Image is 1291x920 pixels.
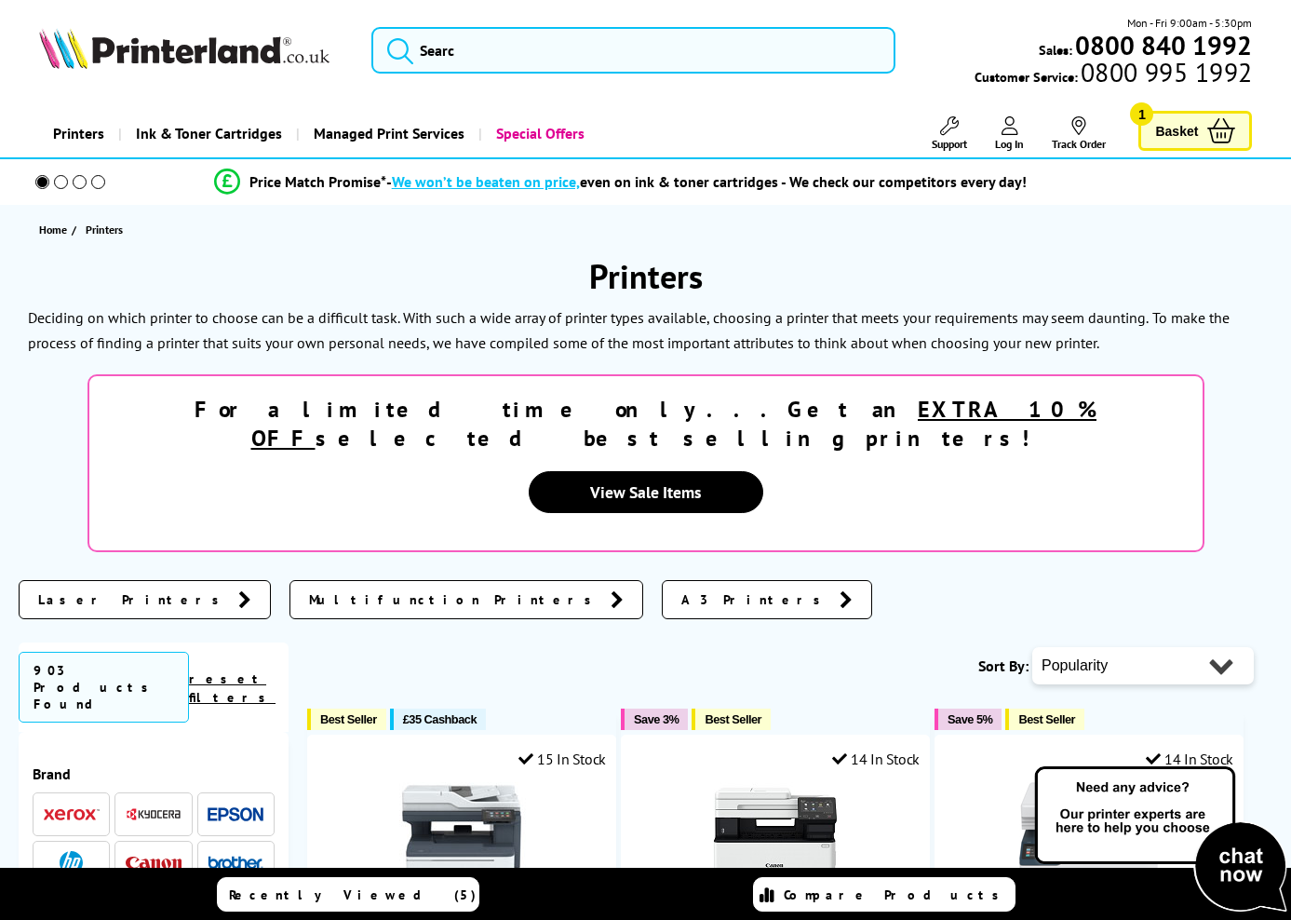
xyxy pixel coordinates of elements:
[975,63,1252,86] span: Customer Service:
[932,116,967,151] a: Support
[478,110,598,157] a: Special Offers
[1075,28,1252,62] b: 0800 840 1992
[662,580,872,619] a: A3 Printers
[208,856,263,869] img: Brother
[44,851,100,874] a: HP
[296,110,478,157] a: Managed Print Services
[1052,116,1106,151] a: Track Order
[529,471,763,513] a: View Sale Items
[217,877,479,912] a: Recently Viewed (5)
[249,172,386,191] span: Price Match Promise*
[392,172,580,191] span: We won’t be beaten on price,
[33,764,275,783] span: Brand
[19,580,271,619] a: Laser Printers
[1018,712,1075,726] span: Best Seller
[9,166,1230,198] li: modal_Promise
[832,750,920,768] div: 14 In Stock
[621,709,688,730] button: Save 3%
[390,709,486,730] button: £35 Cashback
[126,851,182,874] a: Canon
[784,886,1009,903] span: Compare Products
[681,590,830,609] span: A3 Printers
[19,652,189,723] span: 903 Products Found
[189,670,276,706] a: reset filters
[1146,750,1233,768] div: 14 In Stock
[229,886,477,903] span: Recently Viewed (5)
[309,590,601,609] span: Multifunction Printers
[28,308,1230,352] p: To make the process of finding a printer that suits your own personal needs, we have compiled som...
[126,857,182,869] img: Canon
[126,803,182,826] a: Kyocera
[935,709,1002,730] button: Save 5%
[126,807,182,821] img: Kyocera
[1039,41,1072,59] span: Sales:
[1130,102,1153,126] span: 1
[307,709,386,730] button: Best Seller
[753,877,1015,912] a: Compare Products
[320,712,377,726] span: Best Seller
[39,28,329,69] img: Printerland Logo
[932,137,967,151] span: Support
[195,395,1096,453] strong: For a limited time only...Get an selected best selling printers!
[403,712,477,726] span: £35 Cashback
[1030,764,1291,916] img: Open Live Chat window
[1127,14,1252,32] span: Mon - Fri 9:00am - 5:30pm
[995,137,1024,151] span: Log In
[86,223,123,237] span: Printers
[44,808,100,821] img: Xerox
[518,750,606,768] div: 15 In Stock
[289,580,643,619] a: Multifunction Printers
[386,172,1027,191] div: - even on ink & toner cartridges - We check our competitors every day!
[1155,118,1198,143] span: Basket
[208,851,263,874] a: Brother
[208,807,263,821] img: Epson
[44,803,100,826] a: Xerox
[251,395,1097,453] u: EXTRA 10% OFF
[634,712,679,726] span: Save 3%
[38,590,229,609] span: Laser Printers
[371,27,895,74] input: Searc
[1072,36,1252,54] a: 0800 840 1992
[118,110,296,157] a: Ink & Toner Cartridges
[692,709,771,730] button: Best Seller
[948,712,992,726] span: Save 5%
[39,110,118,157] a: Printers
[1005,709,1084,730] button: Best Seller
[1138,111,1252,151] a: Basket 1
[136,110,282,157] span: Ink & Toner Cartridges
[208,803,263,826] a: Epson
[39,28,348,73] a: Printerland Logo
[19,254,1272,298] h1: Printers
[60,851,83,874] img: HP
[995,116,1024,151] a: Log In
[39,220,72,239] a: Home
[705,712,761,726] span: Best Seller
[978,656,1029,675] span: Sort By:
[1078,63,1252,81] span: 0800 995 1992
[28,308,1149,327] p: Deciding on which printer to choose can be a difficult task. With such a wide array of printer ty...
